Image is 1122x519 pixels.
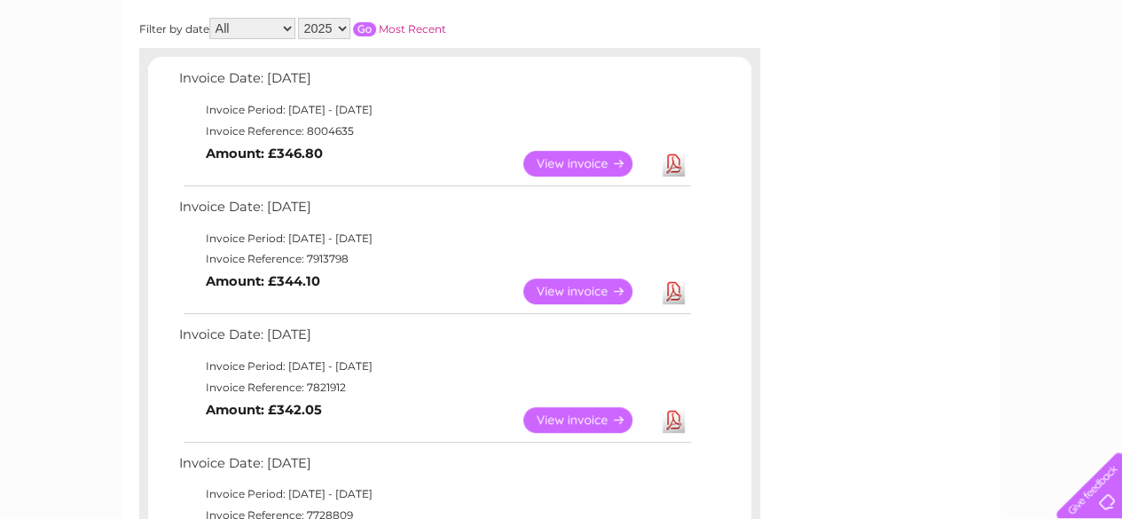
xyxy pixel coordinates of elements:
[175,99,694,121] td: Invoice Period: [DATE] - [DATE]
[206,145,323,161] b: Amount: £346.80
[175,452,694,484] td: Invoice Date: [DATE]
[904,75,957,89] a: Telecoms
[175,484,694,505] td: Invoice Period: [DATE] - [DATE]
[175,67,694,99] td: Invoice Date: [DATE]
[1004,75,1047,89] a: Contact
[175,228,694,249] td: Invoice Period: [DATE] - [DATE]
[810,75,843,89] a: Water
[523,279,654,304] a: View
[175,356,694,377] td: Invoice Period: [DATE] - [DATE]
[175,195,694,228] td: Invoice Date: [DATE]
[175,248,694,270] td: Invoice Reference: 7913798
[379,22,446,35] a: Most Recent
[1063,75,1105,89] a: Log out
[143,10,981,86] div: Clear Business is a trading name of Verastar Limited (registered in [GEOGRAPHIC_DATA] No. 3667643...
[523,407,654,433] a: View
[523,151,654,177] a: View
[663,151,685,177] a: Download
[175,121,694,142] td: Invoice Reference: 8004635
[854,75,893,89] a: Energy
[175,377,694,398] td: Invoice Reference: 7821912
[663,407,685,433] a: Download
[39,46,129,100] img: logo.png
[206,273,320,289] b: Amount: £344.10
[175,323,694,356] td: Invoice Date: [DATE]
[968,75,993,89] a: Blog
[139,18,605,39] div: Filter by date
[663,279,685,304] a: Download
[788,9,910,31] a: 0333 014 3131
[206,402,322,418] b: Amount: £342.05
